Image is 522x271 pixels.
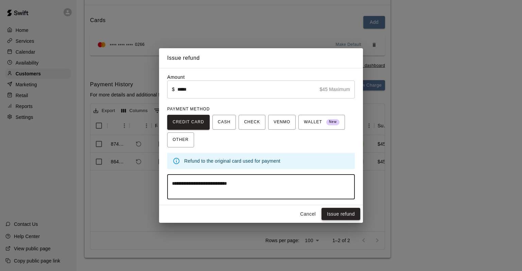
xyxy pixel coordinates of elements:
[297,208,319,220] button: Cancel
[274,117,290,128] span: VENMO
[298,115,345,130] button: WALLET New
[159,48,363,68] h2: Issue refund
[167,107,210,111] span: PAYMENT METHOD
[173,134,189,145] span: OTHER
[167,74,185,80] label: Amount
[319,86,350,93] p: $45 Maximum
[244,117,260,128] span: CHECK
[239,115,265,130] button: CHECK
[173,117,204,128] span: CREDIT CARD
[268,115,296,130] button: VENMO
[167,132,194,147] button: OTHER
[321,208,360,220] button: Issue refund
[184,155,349,167] div: Refund to the original card used for payment
[218,117,230,128] span: CASH
[304,117,340,128] span: WALLET
[172,86,175,93] p: $
[167,115,210,130] button: CREDIT CARD
[326,118,340,127] span: New
[212,115,236,130] button: CASH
